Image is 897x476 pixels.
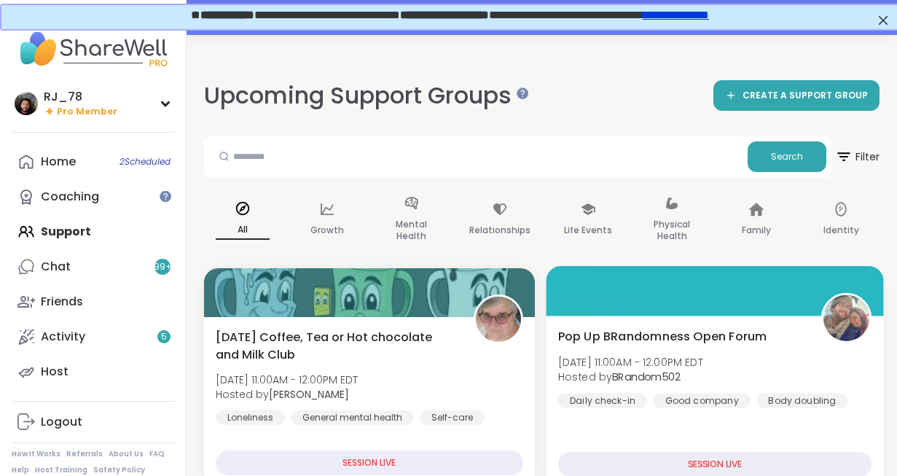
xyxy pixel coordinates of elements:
b: BRandom502 [612,370,681,384]
a: Safety Policy [93,465,145,475]
iframe: Spotlight [517,87,528,99]
span: Search [771,150,803,163]
div: General mental health [291,410,414,425]
span: Pop Up BRandomness Open Forum [557,327,767,345]
a: Home2Scheduled [12,144,174,179]
span: [DATE] 11:00AM - 12:00PM EDT [557,354,702,369]
button: Filter [835,136,880,178]
span: Pro Member [57,106,117,118]
div: SESSION LIVE [216,450,523,475]
div: RJ_78 [44,89,117,105]
span: 5 [161,331,167,343]
span: CREATE A SUPPORT GROUP [743,90,868,102]
a: Activity5 [12,319,174,354]
p: All [216,221,270,240]
a: How It Works [12,449,60,459]
a: Host [12,354,174,389]
a: About Us [109,449,144,459]
p: Identity [823,222,859,239]
a: Referrals [66,449,103,459]
p: Relationships [469,222,530,239]
a: Chat99+ [12,249,174,284]
a: Help [12,465,29,475]
span: Hosted by [557,370,702,384]
div: Activity [41,329,85,345]
a: Coaching [12,179,174,214]
button: Search [748,141,826,172]
div: Friends [41,294,83,310]
div: Daily check-in [557,393,646,407]
iframe: Spotlight [160,190,171,202]
span: [DATE] 11:00AM - 12:00PM EDT [216,372,358,387]
img: BRandom502 [823,295,869,341]
h2: Upcoming Support Groups [204,79,523,112]
p: Growth [310,222,344,239]
img: ShareWell Nav Logo [12,23,174,74]
div: Home [41,154,76,170]
p: Family [742,222,771,239]
p: Mental Health [385,216,439,245]
div: Good company [653,393,751,407]
a: FAQ [149,449,165,459]
img: RJ_78 [15,92,38,115]
div: Logout [41,414,82,430]
span: 2 Scheduled [120,156,171,168]
img: Susan [476,297,521,342]
a: CREATE A SUPPORT GROUP [713,80,880,111]
div: Loneliness [216,410,285,425]
span: 99 + [154,261,172,273]
div: Host [41,364,68,380]
a: Host Training [35,465,87,475]
span: [DATE] Coffee, Tea or Hot chocolate and Milk Club [216,329,458,364]
div: Self-care [420,410,485,425]
p: Physical Health [645,216,699,245]
p: Life Events [564,222,612,239]
span: Filter [835,139,880,174]
div: Coaching [41,189,99,205]
div: Chat [41,259,71,275]
a: Logout [12,405,174,440]
a: Friends [12,284,174,319]
div: Body doubling [756,393,847,407]
b: [PERSON_NAME] [269,387,349,402]
span: Hosted by [216,387,358,402]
